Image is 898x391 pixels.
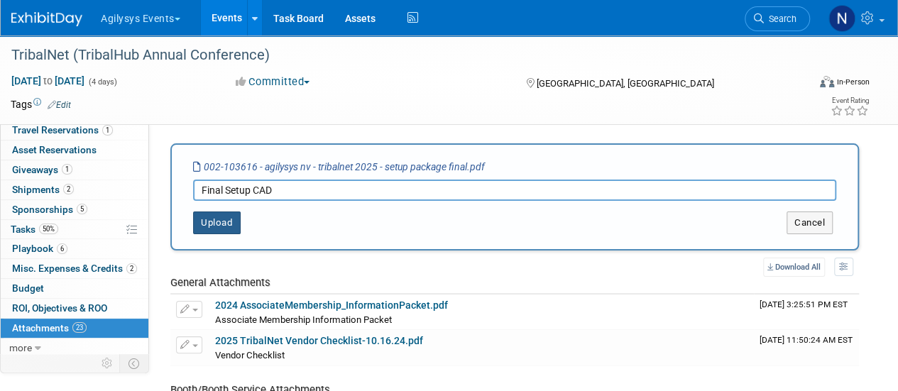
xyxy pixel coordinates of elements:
span: Travel Reservations [12,124,113,136]
i: 002-103616 - agilysys nv - tribalnet 2025 - setup package final.pdf [193,161,485,172]
a: Sponsorships5 [1,200,148,219]
input: Enter description [193,180,836,201]
span: Search [764,13,796,24]
span: 23 [72,322,87,333]
a: Search [745,6,810,31]
div: Event Rating [831,97,869,104]
img: Format-Inperson.png [820,76,834,87]
a: ROI, Objectives & ROO [1,299,148,318]
span: Shipments [12,184,74,195]
span: ROI, Objectives & ROO [12,302,107,314]
div: TribalNet (TribalHub Annual Conference) [6,43,796,68]
span: Upload Timestamp [760,335,853,345]
span: Vendor Checklist [215,350,285,360]
span: [GEOGRAPHIC_DATA], [GEOGRAPHIC_DATA] [536,78,713,89]
span: [DATE] [DATE] [11,75,85,87]
a: 2025 TribalNet Vendor Checklist-10.16.24.pdf [215,335,423,346]
span: General Attachments [170,276,270,289]
span: Tasks [11,224,58,235]
span: Asset Reservations [12,144,97,155]
span: Associate Membership Information Packet [215,314,392,325]
a: Asset Reservations [1,141,148,160]
span: 6 [57,243,67,254]
a: Travel Reservations1 [1,121,148,140]
a: Download All [763,258,825,277]
span: Sponsorships [12,204,87,215]
span: to [41,75,55,87]
span: Attachments [12,322,87,334]
span: 2 [126,263,137,274]
button: Cancel [787,211,833,234]
span: Budget [12,282,44,294]
button: Upload [193,211,241,234]
td: Tags [11,97,71,111]
span: 1 [62,164,72,175]
img: ExhibitDay [11,12,82,26]
a: Budget [1,279,148,298]
td: Upload Timestamp [754,294,859,330]
a: 2024 AssociateMembership_InformationPacket.pdf [215,299,448,311]
a: Shipments2 [1,180,148,199]
button: Committed [231,75,315,89]
td: Toggle Event Tabs [120,354,149,373]
a: Edit [48,100,71,110]
a: Tasks50% [1,220,148,239]
span: more [9,342,32,353]
div: In-Person [836,77,870,87]
span: Giveaways [12,164,72,175]
td: Personalize Event Tab Strip [95,354,120,373]
span: Misc. Expenses & Credits [12,263,137,274]
span: (4 days) [87,77,117,87]
span: 5 [77,204,87,214]
div: Event Format [744,74,870,95]
span: Upload Timestamp [760,299,848,309]
span: 50% [39,224,58,234]
a: Playbook6 [1,239,148,258]
td: Upload Timestamp [754,330,859,365]
span: 2 [63,184,74,194]
a: Giveaways1 [1,160,148,180]
a: more [1,338,148,358]
span: 1 [102,125,113,136]
span: Playbook [12,243,67,254]
img: Natalie Morin [828,5,855,32]
a: Misc. Expenses & Credits2 [1,259,148,278]
a: Attachments23 [1,319,148,338]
